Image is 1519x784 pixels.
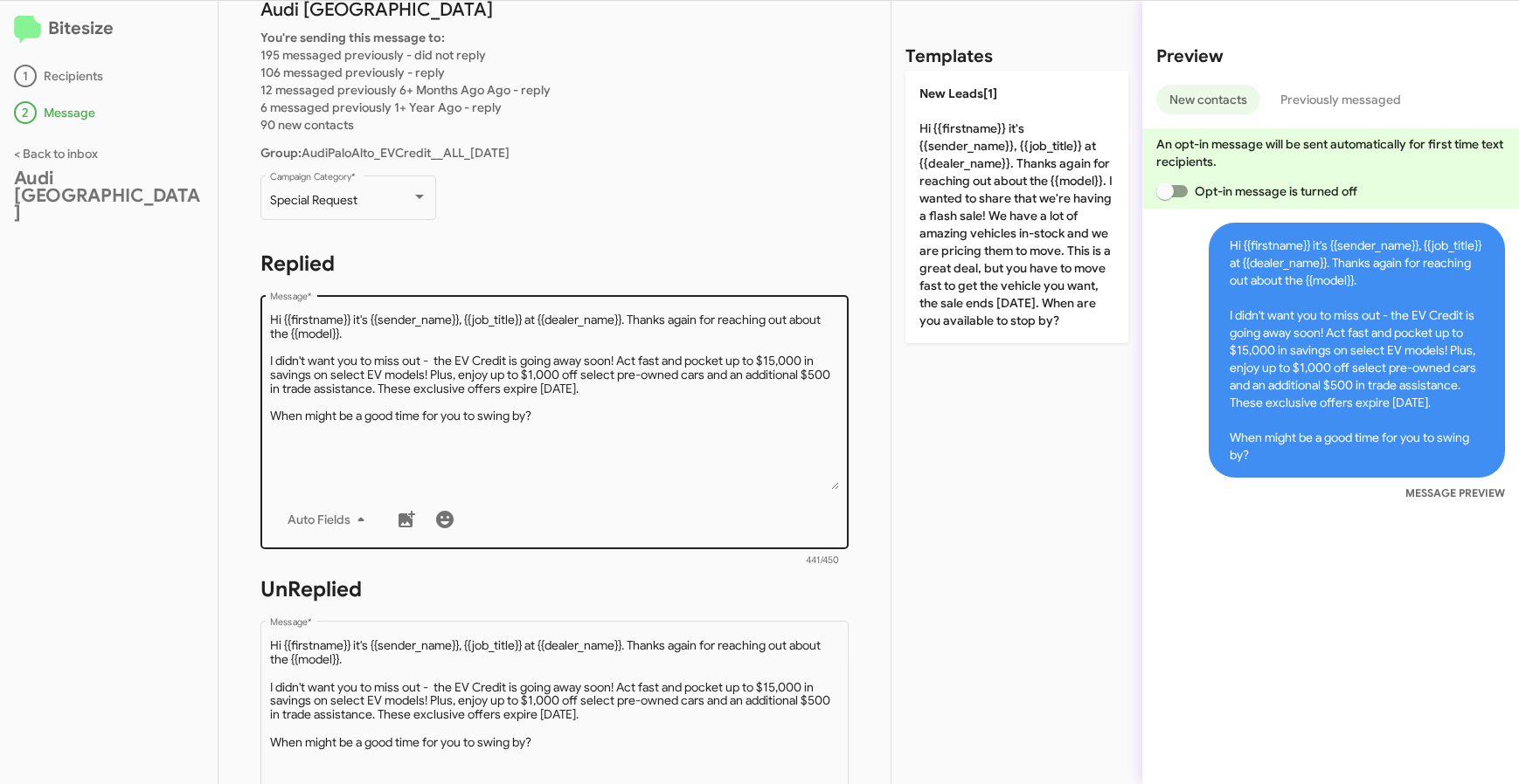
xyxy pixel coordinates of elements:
h2: Templates [905,43,993,71]
span: 90 new contacts [260,117,354,133]
span: AudiPaloAlto_EVCredit__ALL_[DATE] [260,145,510,161]
span: Hi {{firstname}} it's {{sender_name}}, {{job_title}} at {{dealer_name}}. Thanks again for reachin... [1209,223,1505,478]
button: Auto Fields [274,504,385,535]
span: Special Request [270,192,357,208]
div: Recipients [14,65,204,87]
h1: UnReplied [260,575,849,603]
span: New contacts [1169,85,1247,114]
span: Auto Fields [288,504,371,535]
span: 6 messaged previously 1+ Year Ago - reply [260,100,502,115]
span: New Leads[1] [919,86,997,101]
div: Audi [GEOGRAPHIC_DATA] [14,169,204,222]
div: Message [14,101,204,124]
h2: Preview [1156,43,1505,71]
b: Group: [260,145,302,161]
div: 1 [14,65,37,87]
button: New contacts [1156,85,1260,114]
span: Opt-in message is turned off [1195,181,1357,202]
small: MESSAGE PREVIEW [1405,485,1505,502]
mat-hint: 441/450 [806,555,839,566]
b: You're sending this message to: [260,30,445,45]
p: An opt-in message will be sent automatically for first time text recipients. [1156,135,1505,170]
a: < Back to inbox [14,146,98,162]
span: 12 messaged previously 6+ Months Ago Ago - reply [260,82,551,98]
span: 106 messaged previously - reply [260,65,445,80]
p: Audi [GEOGRAPHIC_DATA] [260,1,849,18]
span: Previously messaged [1280,85,1401,114]
h2: Bitesize [14,15,204,44]
p: Hi {{firstname}} it's {{sender_name}}, {{job_title}} at {{dealer_name}}. Thanks again for reachin... [905,71,1129,343]
span: 195 messaged previously - did not reply [260,47,486,63]
h1: Replied [260,250,849,278]
div: 2 [14,101,37,124]
button: Previously messaged [1267,85,1414,114]
img: logo-minimal.svg [14,16,41,44]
